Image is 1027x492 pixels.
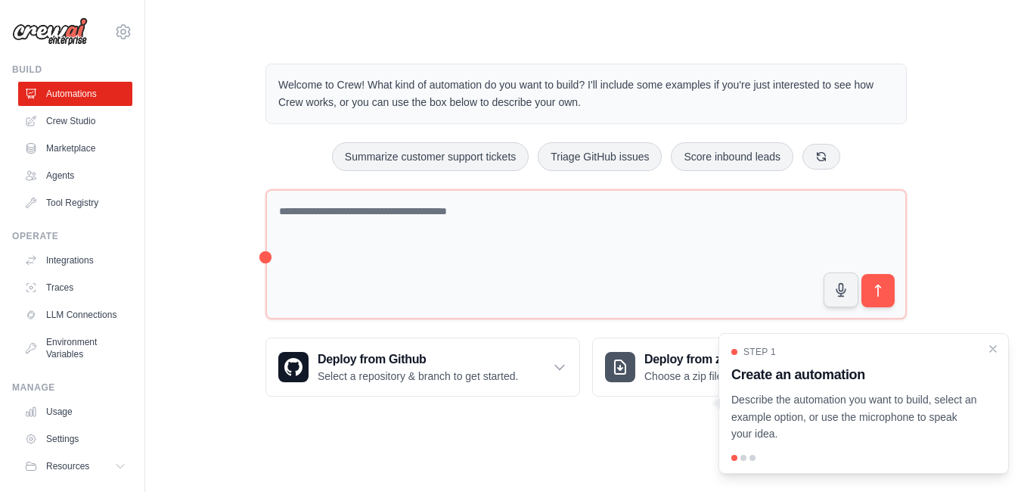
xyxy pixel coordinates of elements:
[12,17,88,46] img: Logo
[12,64,132,76] div: Build
[278,76,894,111] p: Welcome to Crew! What kind of automation do you want to build? I'll include some examples if you'...
[671,142,793,171] button: Score inbound leads
[12,381,132,394] div: Manage
[538,142,662,171] button: Triage GitHub issues
[18,454,132,478] button: Resources
[18,276,132,300] a: Traces
[644,369,772,384] p: Choose a zip file to upload.
[18,400,132,424] a: Usage
[644,350,772,369] h3: Deploy from zip file
[731,391,978,443] p: Describe the automation you want to build, select an example option, or use the microphone to spe...
[318,350,518,369] h3: Deploy from Github
[18,82,132,106] a: Automations
[18,427,132,451] a: Settings
[18,303,132,327] a: LLM Connections
[743,346,776,358] span: Step 1
[18,109,132,133] a: Crew Studio
[18,248,132,272] a: Integrations
[12,230,132,242] div: Operate
[987,343,999,355] button: Close walkthrough
[18,330,132,366] a: Environment Variables
[318,369,518,384] p: Select a repository & branch to get started.
[18,163,132,188] a: Agents
[18,191,132,215] a: Tool Registry
[332,142,529,171] button: Summarize customer support tickets
[46,460,89,472] span: Resources
[731,364,978,385] h3: Create an automation
[18,136,132,160] a: Marketplace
